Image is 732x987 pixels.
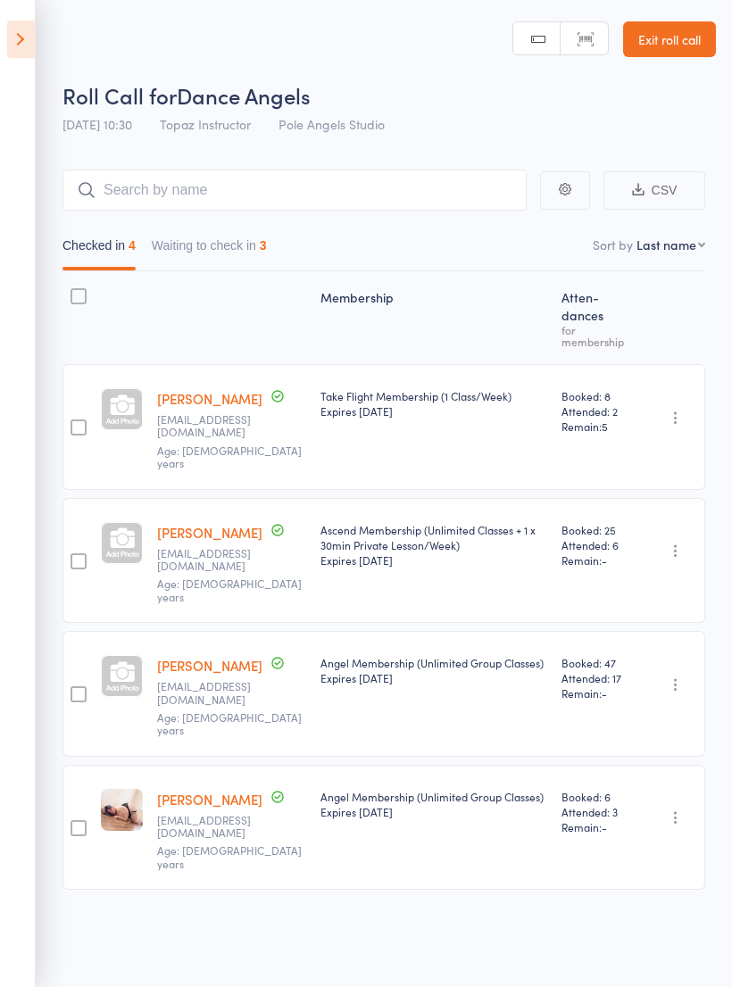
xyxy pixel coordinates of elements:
a: [PERSON_NAME] [157,790,262,809]
span: Dance Angels [177,80,311,110]
small: whinniemartinibasil@gmail.com [157,413,273,439]
span: Remain: [561,552,633,568]
span: Attended: 6 [561,537,633,552]
span: Remain: [561,819,633,834]
span: [DATE] 10:30 [62,115,132,133]
img: image1746361362.png [101,789,143,831]
div: Ascend Membership (Unlimited Classes + 1 x 30min Private Lesson/Week) [320,522,547,568]
button: Waiting to check in3 [152,229,267,270]
div: Angel Membership (Unlimited Group Classes) [320,655,547,685]
div: Take Flight Membership (1 Class/Week) [320,388,547,419]
button: CSV [603,171,705,210]
span: Attended: 3 [561,804,633,819]
small: chantellejadeveitch24@gmail.com [157,680,273,706]
span: Age: [DEMOGRAPHIC_DATA] years [157,576,302,603]
div: Expires [DATE] [320,403,547,419]
button: Checked in4 [62,229,136,270]
span: Age: [DEMOGRAPHIC_DATA] years [157,443,302,470]
span: Booked: 25 [561,522,633,537]
span: Remain: [561,685,633,701]
small: briannajmwilliams@gmail.com [157,814,273,840]
div: Membership [313,279,554,356]
div: Angel Membership (Unlimited Group Classes) [320,789,547,819]
span: Attended: 2 [561,403,633,419]
span: Topaz Instructor [160,115,251,133]
small: samanthagcabot@gmail.com [157,547,273,573]
span: Age: [DEMOGRAPHIC_DATA] years [157,709,302,737]
div: Expires [DATE] [320,670,547,685]
a: Exit roll call [623,21,716,57]
input: Search by name [62,170,527,211]
div: Expires [DATE] [320,552,547,568]
span: Pole Angels Studio [279,115,385,133]
span: Attended: 17 [561,670,633,685]
a: [PERSON_NAME] [157,656,262,675]
div: 3 [260,238,267,253]
span: Roll Call for [62,80,177,110]
span: - [602,819,607,834]
span: - [602,685,607,701]
div: for membership [561,324,633,347]
span: Booked: 47 [561,655,633,670]
div: 4 [129,238,136,253]
a: [PERSON_NAME] [157,389,262,408]
span: Age: [DEMOGRAPHIC_DATA] years [157,842,302,870]
div: Atten­dances [554,279,640,356]
div: Expires [DATE] [320,804,547,819]
span: 5 [602,419,608,434]
span: - [602,552,607,568]
div: Last name [636,236,696,253]
span: Booked: 6 [561,789,633,804]
span: Booked: 8 [561,388,633,403]
span: Remain: [561,419,633,434]
a: [PERSON_NAME] [157,523,262,542]
label: Sort by [593,236,633,253]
